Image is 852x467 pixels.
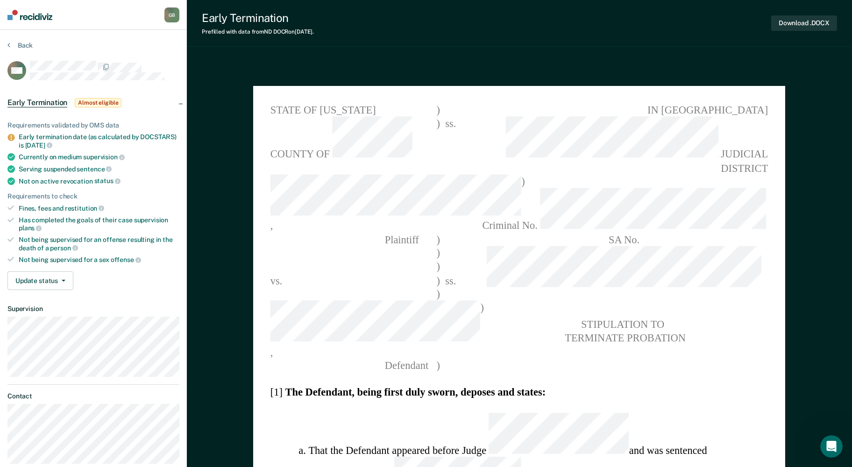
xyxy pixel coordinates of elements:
span: ss. [440,117,461,161]
button: Download .DOCX [771,15,837,31]
div: Prefilled with data from ND DOCR on [DATE] . [202,28,314,35]
div: Not on active revocation [19,177,179,185]
div: Not being supervised for an offense resulting in the death of a [19,236,179,252]
span: Defendant [270,360,428,371]
span: offense [111,256,141,263]
button: GB [164,7,179,22]
span: Criminal No. [480,188,768,233]
span: , [270,301,481,359]
span: Plaintiff [270,233,419,245]
div: Currently on medium [19,153,179,161]
div: Not being supervised for a sex [19,255,179,264]
span: ) [437,233,440,246]
span: vs. [270,274,283,285]
span: ) [437,287,440,301]
div: Requirements to check [7,192,179,200]
span: , [270,175,521,233]
span: status [94,177,121,184]
span: ) [437,359,440,372]
button: Update status [7,271,73,290]
span: JUDICIAL DISTRICT [480,117,768,175]
span: COUNTY OF [270,117,437,161]
div: Early termination date (as calculated by DOCSTARS) is [DATE] [19,133,179,149]
dt: Contact [7,392,179,400]
button: Back [7,41,33,50]
div: Early Termination [202,11,314,25]
span: supervision [83,153,124,161]
span: ) [437,260,440,273]
div: Requirements validated by OMS data [7,121,179,129]
div: G B [164,7,179,22]
div: Serving suspended [19,165,179,173]
span: restitution [65,205,104,212]
img: Recidiviz [7,10,52,20]
div: Fines, fees and [19,204,179,212]
span: IN [GEOGRAPHIC_DATA] [480,103,768,117]
span: sentence [77,165,112,173]
span: ) [437,273,440,287]
span: Early Termination [7,98,67,107]
strong: The Defendant, being first duly sworn, deposes and states: [285,387,546,398]
span: STATE OF [US_STATE] [270,103,437,117]
section: [1] [270,386,768,399]
span: ) [437,103,440,117]
span: ss. [440,273,461,287]
dt: Supervision [7,305,179,313]
span: Almost eligible [75,98,121,107]
span: ) [437,246,440,260]
span: person [50,244,78,252]
iframe: Intercom live chat [820,435,843,458]
span: SA No. [480,233,768,290]
pre: STIPULATION TO TERMINATE PROBATION [480,318,768,345]
span: ) [437,117,440,161]
div: Has completed the goals of their case supervision [19,216,179,232]
span: plans [19,224,42,232]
